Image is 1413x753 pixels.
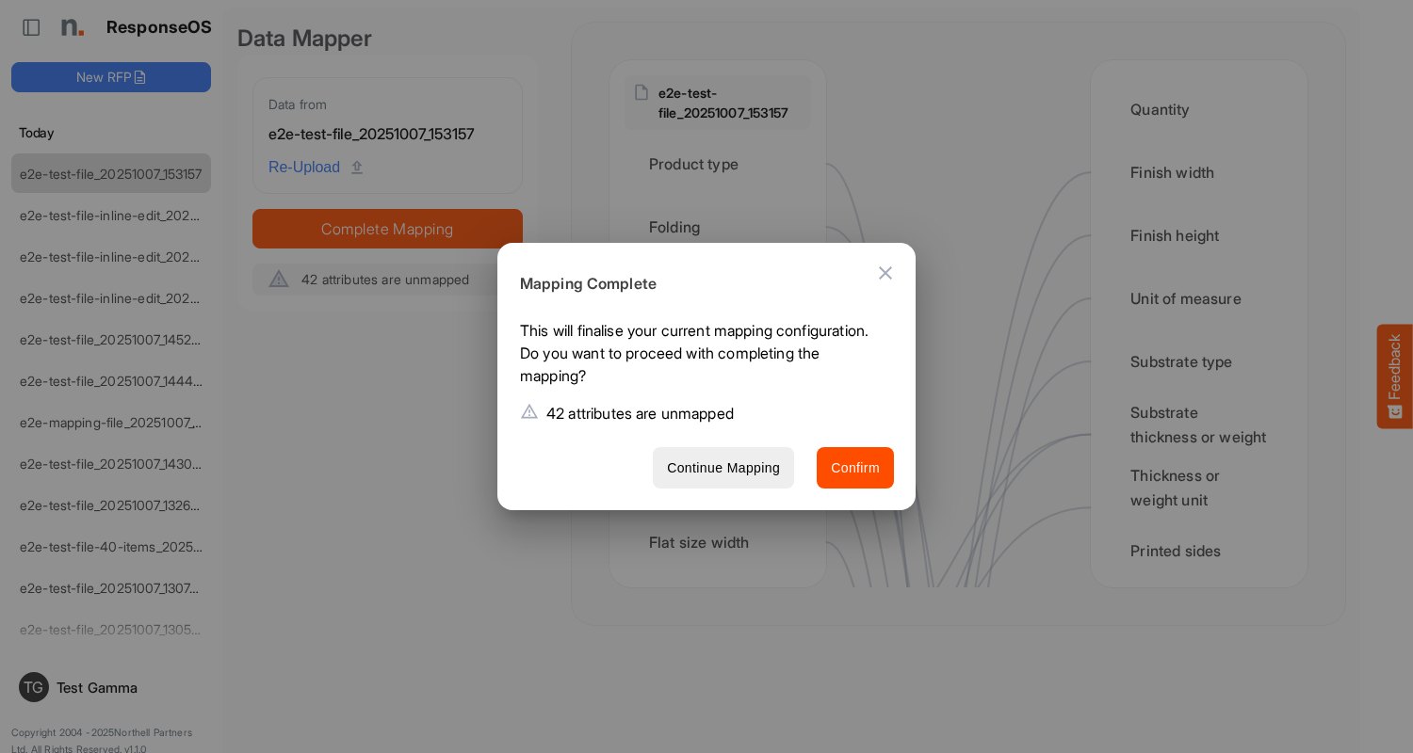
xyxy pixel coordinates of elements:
span: Continue Mapping [667,457,780,480]
p: 42 attributes are unmapped [546,402,734,425]
button: Confirm [817,447,894,489]
span: Confirm [831,457,880,480]
p: This will finalise your current mapping configuration. Do you want to proceed with completing the... [520,319,879,394]
button: Close dialog [863,250,908,296]
h6: Mapping Complete [520,272,879,296]
button: Continue Mapping [653,447,794,489]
